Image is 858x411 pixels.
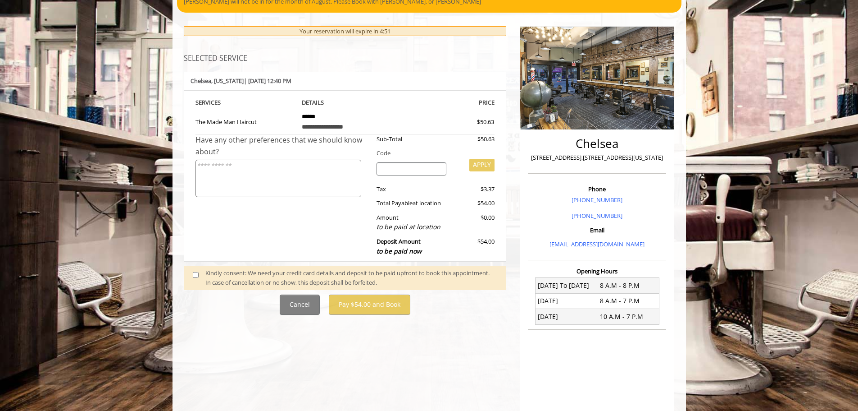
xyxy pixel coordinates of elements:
b: Deposit Amount [377,237,422,255]
b: Chelsea | [DATE] 12:40 PM [191,77,291,85]
span: at location [413,199,441,207]
th: DETAILS [295,97,395,108]
td: [DATE] [535,309,597,324]
span: S [218,98,221,106]
button: Cancel [280,295,320,315]
div: Code [370,148,495,158]
a: [EMAIL_ADDRESS][DOMAIN_NAME] [549,240,645,248]
td: 8 A.M - 8 P.M [597,278,659,293]
div: $0.00 [453,213,495,232]
a: [PHONE_NUMBER] [572,212,622,220]
button: APPLY [469,159,495,171]
p: [STREET_ADDRESS],[STREET_ADDRESS][US_STATE] [530,153,664,162]
div: Amount [370,213,453,232]
h3: SELECTED SERVICE [184,55,507,63]
h3: Opening Hours [528,268,666,274]
div: Have any other preferences that we should know about? [195,134,370,157]
div: Your reservation will expire in 4:51 [184,26,507,37]
h3: Phone [530,186,664,192]
div: $54.00 [453,237,495,256]
div: $50.63 [445,117,494,127]
a: [PHONE_NUMBER] [572,196,622,204]
td: [DATE] To [DATE] [535,278,597,293]
div: $54.00 [453,199,495,208]
td: [DATE] [535,293,597,309]
td: 10 A.M - 7 P.M [597,309,659,324]
td: The Made Man Haircut [195,108,295,134]
th: SERVICE [195,97,295,108]
div: Kindly consent: We need your credit card details and deposit to be paid upfront to book this appo... [205,268,497,287]
span: to be paid now [377,247,422,255]
td: 8 A.M - 7 P.M [597,293,659,309]
div: $50.63 [453,134,495,144]
div: Total Payable [370,199,453,208]
div: $3.37 [453,185,495,194]
span: , [US_STATE] [211,77,244,85]
button: Pay $54.00 and Book [329,295,410,315]
th: PRICE [395,97,495,108]
div: Sub-Total [370,134,453,144]
div: to be paid at location [377,222,446,232]
h3: Email [530,227,664,233]
div: Tax [370,185,453,194]
h2: Chelsea [530,137,664,150]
